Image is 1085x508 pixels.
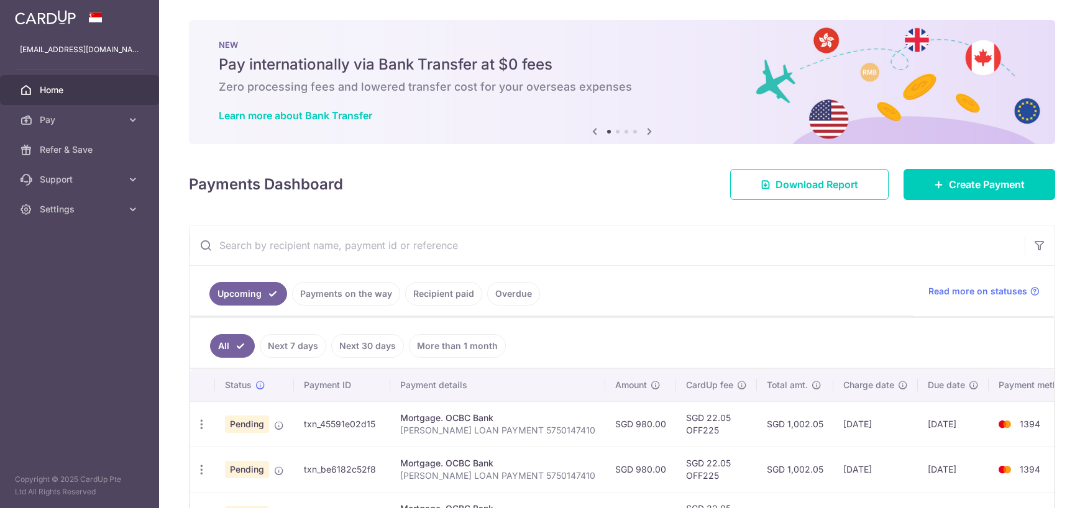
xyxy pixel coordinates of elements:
input: Search by recipient name, payment id or reference [190,225,1025,265]
a: More than 1 month [409,334,506,358]
td: SGD 1,002.05 [757,401,833,447]
span: Charge date [843,379,894,391]
a: Read more on statuses [928,285,1040,297]
p: [PERSON_NAME] LOAN PAYMENT 5750147410 [400,424,595,437]
span: Settings [40,203,122,215]
a: Next 7 days [260,334,326,358]
span: Due date [928,379,965,391]
th: Payment ID [294,369,390,401]
span: Pending [225,415,269,433]
span: Create Payment [949,177,1025,192]
span: Refer & Save [40,143,122,156]
span: Pay [40,114,122,126]
div: Mortgage. OCBC Bank [400,457,595,469]
span: Total amt. [767,379,808,391]
a: All [210,334,255,358]
td: [DATE] [833,401,918,447]
a: Upcoming [209,282,287,306]
img: CardUp [15,10,76,25]
h6: Zero processing fees and lowered transfer cost for your overseas expenses [219,79,1025,94]
td: SGD 980.00 [605,401,676,447]
a: Create Payment [904,169,1055,200]
a: Recipient paid [405,282,482,306]
td: SGD 980.00 [605,447,676,492]
th: Payment details [390,369,605,401]
span: 1394 [1020,464,1040,474]
p: [EMAIL_ADDRESS][DOMAIN_NAME] [20,43,139,56]
td: SGD 1,002.05 [757,447,833,492]
span: CardUp fee [686,379,733,391]
span: 1394 [1020,419,1040,429]
a: Overdue [487,282,540,306]
td: txn_be6182c52f8 [294,447,390,492]
iframe: Opens a widget where you can find more information [1005,471,1073,502]
span: Status [225,379,252,391]
span: Pending [225,461,269,478]
td: SGD 22.05 OFF225 [676,401,757,447]
h4: Payments Dashboard [189,173,343,196]
a: Next 30 days [331,334,404,358]
span: Amount [615,379,647,391]
h5: Pay internationally via Bank Transfer at $0 fees [219,55,1025,75]
a: Download Report [730,169,889,200]
th: Payment method [989,369,1083,401]
span: Support [40,173,122,186]
img: Bank transfer banner [189,20,1055,144]
td: SGD 22.05 OFF225 [676,447,757,492]
div: Mortgage. OCBC Bank [400,412,595,424]
span: Home [40,84,122,96]
td: txn_45591e02d15 [294,401,390,447]
td: [DATE] [918,401,989,447]
td: [DATE] [833,447,918,492]
p: NEW [219,40,1025,50]
p: [PERSON_NAME] LOAN PAYMENT 5750147410 [400,469,595,482]
td: [DATE] [918,447,989,492]
span: Download Report [776,177,858,192]
span: Read more on statuses [928,285,1027,297]
a: Payments on the way [292,282,400,306]
img: Bank Card [992,462,1017,477]
a: Learn more about Bank Transfer [219,109,372,122]
img: Bank Card [992,417,1017,432]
